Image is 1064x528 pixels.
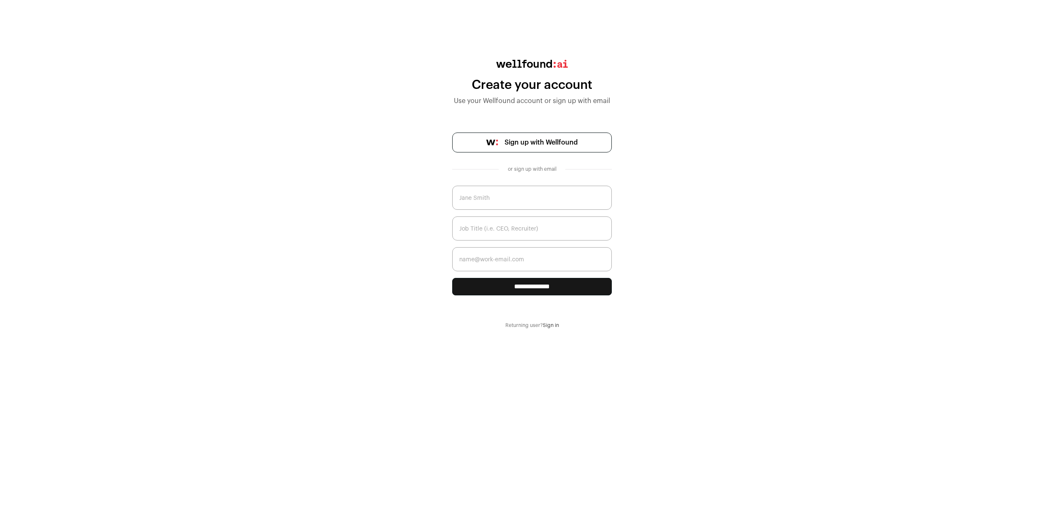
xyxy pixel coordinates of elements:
img: wellfound:ai [496,60,568,68]
div: or sign up with email [505,166,559,172]
img: wellfound-symbol-flush-black-fb3c872781a75f747ccb3a119075da62bfe97bd399995f84a933054e44a575c4.png [486,140,498,145]
span: Sign up with Wellfound [505,138,578,147]
input: Jane Smith [452,186,612,210]
div: Create your account [452,78,612,93]
input: Job Title (i.e. CEO, Recruiter) [452,216,612,241]
div: Use your Wellfound account or sign up with email [452,96,612,106]
a: Sign in [543,323,559,328]
div: Returning user? [452,322,612,329]
input: name@work-email.com [452,247,612,271]
a: Sign up with Wellfound [452,133,612,152]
